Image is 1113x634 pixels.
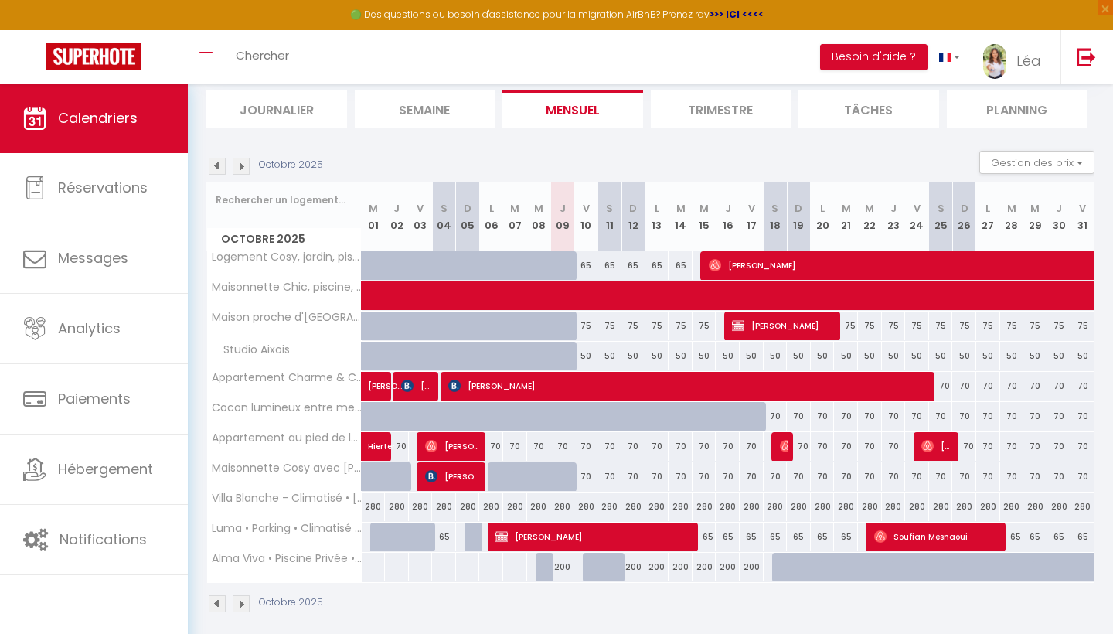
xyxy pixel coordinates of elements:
div: 70 [693,432,716,461]
th: 09 [550,182,574,251]
th: 13 [645,182,669,251]
span: Réservations [58,178,148,197]
th: 21 [834,182,858,251]
div: 70 [929,372,953,401]
div: 280 [385,493,409,521]
span: Alma Viva • Piscine Privée • Climatisée • Parking [209,553,364,564]
abbr: V [417,201,424,216]
abbr: V [748,201,755,216]
li: Semaine [355,90,495,128]
th: 10 [574,182,598,251]
div: 70 [952,402,976,431]
span: Cocon lumineux entre mer & aéroport – [GEOGRAPHIC_DATA] [209,402,364,414]
span: Maisonnette Chic, piscine, jardin, climatisé [209,281,364,293]
th: 04 [432,182,456,251]
div: 70 [811,462,835,491]
div: 70 [503,432,527,461]
abbr: L [820,201,825,216]
div: 200 [621,553,645,581]
th: 22 [858,182,882,251]
div: 70 [716,462,740,491]
div: 65 [597,251,621,280]
li: Mensuel [502,90,643,128]
div: 70 [834,402,858,431]
div: 50 [1070,342,1094,370]
img: Super Booking [46,43,141,70]
div: 65 [574,251,598,280]
div: 65 [693,523,716,551]
div: 70 [1070,372,1094,401]
div: 70 [1047,432,1071,461]
div: 65 [811,523,835,551]
span: [PERSON_NAME] [448,371,935,401]
div: 65 [1000,523,1024,551]
th: 14 [669,182,693,251]
div: 70 [1000,432,1024,461]
th: 19 [787,182,811,251]
span: Luma • Parking • Climatisé • Balcons lumineux• Bus [209,523,364,534]
abbr: M [510,201,519,216]
div: 280 [574,493,598,521]
a: Chercher [224,30,301,84]
div: 75 [952,312,976,340]
div: 280 [503,493,527,521]
th: 27 [976,182,1000,251]
img: ... [983,44,1006,79]
div: 75 [1000,312,1024,340]
div: 70 [787,462,811,491]
div: 280 [882,493,906,521]
div: 50 [621,342,645,370]
span: Appartement Charme & Confort – [GEOGRAPHIC_DATA] [209,372,364,383]
span: Hierter Fosti [368,424,403,453]
div: 280 [787,493,811,521]
div: 70 [1047,372,1071,401]
span: Hébergement [58,459,153,479]
span: [PERSON_NAME] [495,522,695,551]
div: 75 [834,312,858,340]
div: 280 [456,493,480,521]
abbr: M [865,201,874,216]
div: 70 [693,462,716,491]
th: 26 [952,182,976,251]
div: 70 [1070,462,1094,491]
span: Analytics [58,319,121,338]
th: 05 [456,182,480,251]
div: 70 [1023,462,1047,491]
th: 24 [905,182,929,251]
div: 50 [834,342,858,370]
abbr: J [393,201,400,216]
div: 70 [574,462,598,491]
li: Planning [947,90,1087,128]
a: [PERSON_NAME] [362,372,386,401]
div: 50 [1047,342,1071,370]
div: 70 [764,402,788,431]
div: 280 [621,493,645,521]
div: 280 [527,493,551,521]
th: 08 [527,182,551,251]
div: 70 [597,432,621,461]
div: 75 [1070,312,1094,340]
div: 280 [645,493,669,521]
span: [PERSON_NAME] [732,311,836,340]
div: 65 [669,251,693,280]
div: 70 [574,432,598,461]
span: Logement Cosy, jardin, piscine, climatisé [209,251,364,263]
div: 70 [929,462,953,491]
div: 75 [976,312,1000,340]
div: 75 [1047,312,1071,340]
abbr: S [771,201,778,216]
abbr: M [842,201,851,216]
div: 75 [645,312,669,340]
th: 16 [716,182,740,251]
th: 17 [740,182,764,251]
div: 50 [645,342,669,370]
div: 75 [1023,312,1047,340]
div: 280 [693,493,716,521]
div: 50 [716,342,740,370]
div: 50 [882,342,906,370]
th: 31 [1070,182,1094,251]
div: 280 [764,493,788,521]
p: Octobre 2025 [259,595,323,610]
div: 75 [693,312,716,340]
button: Gestion des prix [979,151,1094,174]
